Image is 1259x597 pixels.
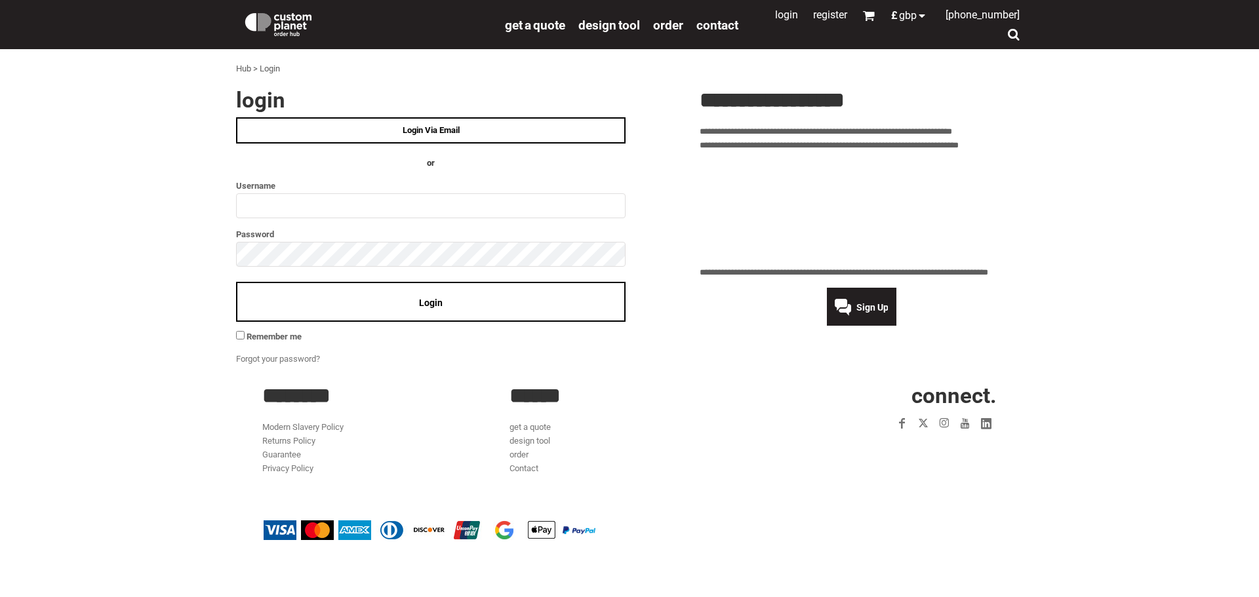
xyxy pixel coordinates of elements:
img: Mastercard [301,520,334,540]
label: Username [236,178,626,193]
h2: Login [236,89,626,111]
h2: CONNECT. [757,385,997,406]
img: Diners Club [376,520,409,540]
a: Hub [236,64,251,73]
a: Privacy Policy [262,463,313,473]
span: Login [419,298,443,308]
a: design tool [510,436,550,446]
a: Login Via Email [236,117,626,144]
label: Password [236,227,626,242]
a: design tool [578,17,640,32]
span: Remember me [247,332,302,341]
a: Login [775,9,798,21]
span: design tool [578,18,640,33]
img: American Express [338,520,371,540]
a: Forgot your password? [236,354,320,364]
span: GBP [899,10,917,21]
a: get a quote [505,17,565,32]
div: > [253,62,258,76]
iframe: Customer reviews powered by Trustpilot [816,442,997,457]
a: Modern Slavery Policy [262,422,344,432]
span: order [653,18,683,33]
img: China UnionPay [450,520,483,540]
span: £ [891,10,899,21]
a: Register [813,9,847,21]
img: Visa [264,520,296,540]
span: get a quote [505,18,565,33]
a: Guarantee [262,450,301,459]
span: [PHONE_NUMBER] [946,9,1020,21]
a: get a quote [510,422,551,432]
a: Contact [510,463,538,473]
h4: OR [236,157,626,170]
span: Login Via Email [403,125,460,135]
a: Custom Planet [236,3,498,43]
img: Custom Planet [243,10,314,36]
a: order [510,450,529,459]
a: order [653,17,683,32]
a: Contact [696,17,738,32]
img: PayPal [563,526,595,534]
img: Discover [413,520,446,540]
div: Login [260,62,280,76]
img: Apple Pay [525,520,558,540]
img: Google Pay [488,520,521,540]
span: Sign Up [856,302,888,313]
a: Returns Policy [262,436,315,446]
span: Contact [696,18,738,33]
iframe: Customer reviews powered by Trustpilot [700,160,1023,258]
input: Remember me [236,331,245,339]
